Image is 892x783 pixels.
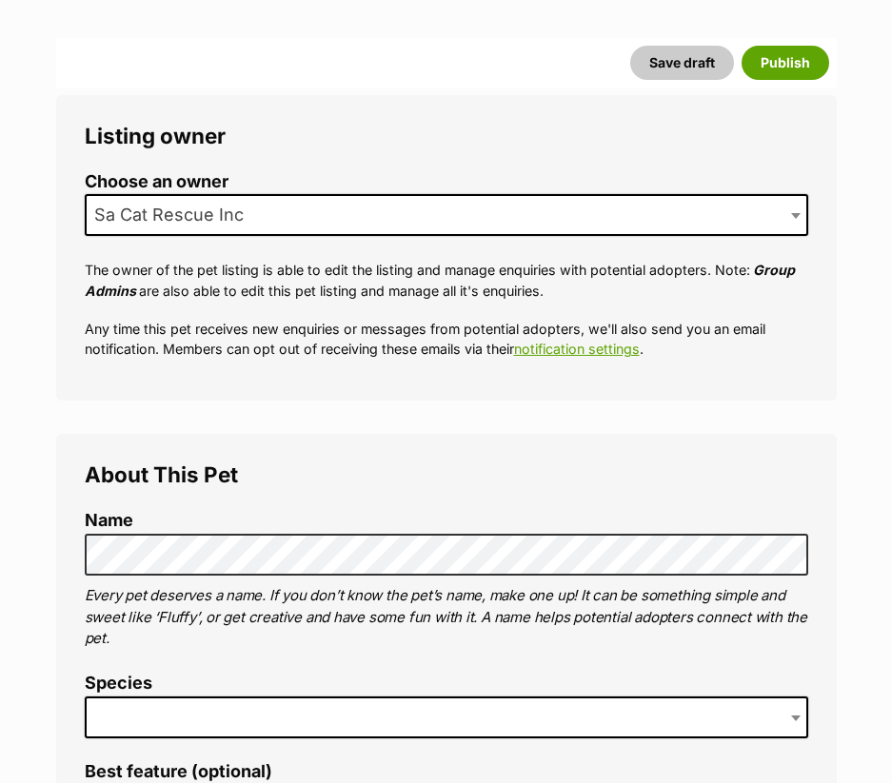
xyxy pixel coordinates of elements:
[85,674,808,694] label: Species
[85,319,808,360] p: Any time this pet receives new enquiries or messages from potential adopters, we'll also send you...
[85,585,808,650] p: Every pet deserves a name. If you don’t know the pet’s name, make one up! It can be something sim...
[630,46,734,80] button: Save draft
[85,194,808,236] span: Sa Cat Rescue Inc
[514,341,640,357] a: notification settings
[85,762,808,782] label: Best feature (optional)
[85,172,808,192] label: Choose an owner
[85,262,795,298] em: Group Admins
[85,461,238,487] span: About This Pet
[85,511,808,531] label: Name
[742,46,829,80] button: Publish
[87,202,263,228] span: Sa Cat Rescue Inc
[85,123,226,148] span: Listing owner
[85,260,808,301] p: The owner of the pet listing is able to edit the listing and manage enquiries with potential adop...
